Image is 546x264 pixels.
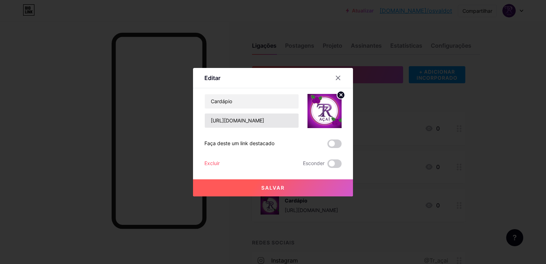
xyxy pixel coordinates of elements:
font: Esconder [303,160,325,166]
font: Faça deste um link destacado [204,140,274,146]
img: link_miniatura [307,94,342,128]
font: Salvar [261,185,285,191]
input: Título [205,94,299,109]
font: Excluir [204,160,220,166]
font: Editar [204,74,220,81]
button: Salvar [193,179,353,196]
input: URL [205,113,299,128]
